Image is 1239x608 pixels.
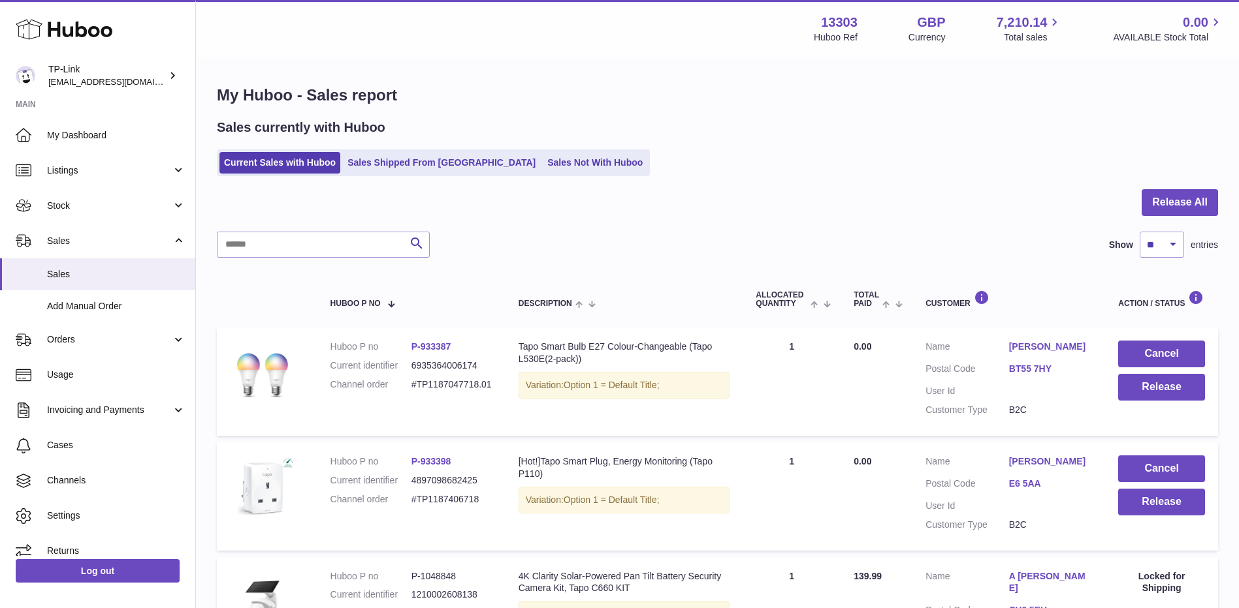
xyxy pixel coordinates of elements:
span: My Dashboard [47,129,185,142]
span: 0.00 [1183,14,1208,31]
a: [PERSON_NAME] [1009,341,1093,353]
img: Tapo-P110_UK_1.0_1909_English_01_large_1569563931592x.jpg [230,455,295,521]
img: listpage_large_1612269222618a.png [230,341,295,406]
dt: Customer Type [925,404,1009,416]
div: Tapo Smart Bulb E27 Colour-Changeable (Tapo L530E(2-pack)) [519,341,730,365]
span: Cases [47,439,185,451]
span: Returns [47,545,185,557]
dt: Channel order [330,493,411,506]
dd: 1210002608138 [411,588,492,601]
div: TP-Link [48,63,166,88]
td: 1 [743,442,841,551]
dt: Current identifier [330,588,411,601]
img: gaby.chen@tp-link.com [16,66,35,85]
span: Sales [47,235,172,247]
div: Huboo Ref [814,31,858,44]
button: Cancel [1118,455,1205,482]
div: 4K Clarity Solar-Powered Pan Tilt Battery Security Camera Kit, Tapo C660 KIT [519,570,730,595]
span: Total paid [854,291,879,308]
button: Release [1118,374,1205,401]
span: 7,210.14 [997,14,1048,31]
a: E6 5AA [1009,478,1093,490]
a: Current Sales with Huboo [219,152,340,174]
dt: Huboo P no [330,341,411,353]
span: Usage [47,369,185,381]
dd: B2C [1009,519,1093,531]
dt: Huboo P no [330,455,411,468]
dd: #TP1187406718 [411,493,492,506]
span: AVAILABLE Stock Total [1113,31,1223,44]
dt: Postal Code [925,478,1009,493]
strong: 13303 [821,14,858,31]
dd: #TP1187047718.01 [411,378,492,391]
span: Option 1 = Default Title; [564,494,660,505]
dt: Huboo P no [330,570,411,583]
dd: 6935364006174 [411,359,492,372]
dt: Channel order [330,378,411,391]
h1: My Huboo - Sales report [217,85,1218,106]
dt: Current identifier [330,474,411,487]
td: 1 [743,327,841,436]
label: Show [1109,239,1133,251]
dt: Customer Type [925,519,1009,531]
dt: User Id [925,385,1009,397]
div: Customer [925,290,1092,308]
a: Log out [16,559,180,583]
span: Add Manual Order [47,300,185,312]
h2: Sales currently with Huboo [217,119,385,136]
span: Option 1 = Default Title; [564,380,660,390]
span: Invoicing and Payments [47,404,172,416]
dt: Name [925,570,1009,598]
button: Cancel [1118,341,1205,367]
span: 0.00 [854,456,871,466]
dt: Name [925,341,1009,356]
span: 139.99 [854,571,882,581]
dd: B2C [1009,404,1093,416]
span: Settings [47,509,185,522]
dt: Postal Code [925,363,1009,378]
a: Sales Not With Huboo [543,152,647,174]
a: A [PERSON_NAME] [1009,570,1093,595]
span: Stock [47,200,172,212]
span: Total sales [1004,31,1062,44]
button: Release [1118,489,1205,515]
span: Sales [47,268,185,281]
a: P-933387 [411,341,451,352]
dt: Name [925,455,1009,471]
span: Channels [47,474,185,487]
dt: Current identifier [330,359,411,372]
button: Release All [1142,189,1218,216]
a: 7,210.14 Total sales [997,14,1063,44]
span: entries [1191,239,1218,251]
div: Variation: [519,487,730,513]
a: 0.00 AVAILABLE Stock Total [1113,14,1223,44]
a: BT55 7HY [1009,363,1093,375]
span: [EMAIL_ADDRESS][DOMAIN_NAME] [48,76,192,87]
span: Listings [47,164,172,177]
span: 0.00 [854,341,871,352]
a: Sales Shipped From [GEOGRAPHIC_DATA] [343,152,540,174]
a: [PERSON_NAME] [1009,455,1093,468]
dd: 4897098682425 [411,474,492,487]
span: ALLOCATED Quantity [756,291,807,308]
span: Orders [47,333,172,346]
div: [Hot!]Tapo Smart Plug, Energy Monitoring (Tapo P110) [519,455,730,480]
div: Variation: [519,372,730,399]
div: Action / Status [1118,290,1205,308]
div: Locked for Shipping [1118,570,1205,595]
span: Huboo P no [330,299,381,308]
div: Currency [909,31,946,44]
a: P-933398 [411,456,451,466]
dt: User Id [925,500,1009,512]
dd: P-1048848 [411,570,492,583]
span: Description [519,299,572,308]
strong: GBP [917,14,945,31]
